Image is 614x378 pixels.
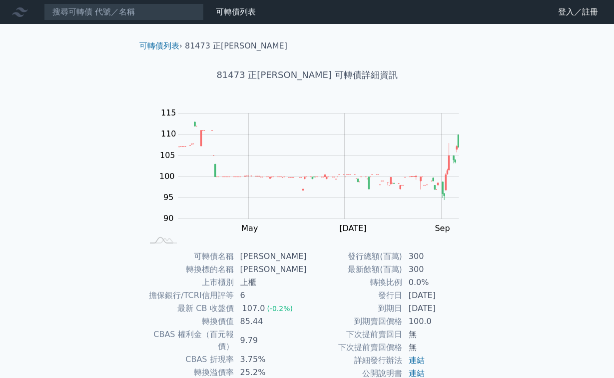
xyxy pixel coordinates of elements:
[307,354,403,367] td: 詳細發行辦法
[143,263,234,276] td: 轉換標的名稱
[307,302,403,315] td: 到期日
[143,353,234,366] td: CBAS 折現率
[143,276,234,289] td: 上市櫃別
[241,223,258,233] tspan: May
[161,129,176,138] tspan: 110
[403,302,471,315] td: [DATE]
[234,353,307,366] td: 3.75%
[307,250,403,263] td: 發行總額(百萬)
[216,7,256,16] a: 可轉債列表
[307,341,403,354] td: 下次提前賣回價格
[307,276,403,289] td: 轉換比例
[550,4,606,20] a: 登入／註冊
[409,355,425,365] a: 連結
[234,328,307,353] td: 9.79
[143,289,234,302] td: 擔保銀行/TCRI信用評等
[161,108,176,117] tspan: 115
[160,150,175,160] tspan: 105
[307,315,403,328] td: 到期賣回價格
[267,304,293,312] span: (-0.2%)
[159,171,175,181] tspan: 100
[131,68,483,82] h1: 81473 正[PERSON_NAME] 可轉債詳細資訊
[143,328,234,353] td: CBAS 權利金（百元報價）
[163,213,173,223] tspan: 90
[403,341,471,354] td: 無
[143,302,234,315] td: 最新 CB 收盤價
[403,328,471,341] td: 無
[139,41,179,50] a: 可轉債列表
[234,263,307,276] td: [PERSON_NAME]
[339,223,366,233] tspan: [DATE]
[143,250,234,263] td: 可轉債名稱
[154,108,474,233] g: Chart
[234,250,307,263] td: [PERSON_NAME]
[185,40,287,52] li: 81473 正[PERSON_NAME]
[44,3,204,20] input: 搜尋可轉債 代號／名稱
[403,315,471,328] td: 100.0
[403,250,471,263] td: 300
[409,368,425,378] a: 連結
[435,223,450,233] tspan: Sep
[403,289,471,302] td: [DATE]
[234,276,307,289] td: 上櫃
[143,315,234,328] td: 轉換價值
[234,289,307,302] td: 6
[139,40,182,52] li: ›
[163,192,173,202] tspan: 95
[240,302,267,314] div: 107.0
[307,289,403,302] td: 發行日
[234,315,307,328] td: 85.44
[307,328,403,341] td: 下次提前賣回日
[403,263,471,276] td: 300
[403,276,471,289] td: 0.0%
[307,263,403,276] td: 最新餘額(百萬)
